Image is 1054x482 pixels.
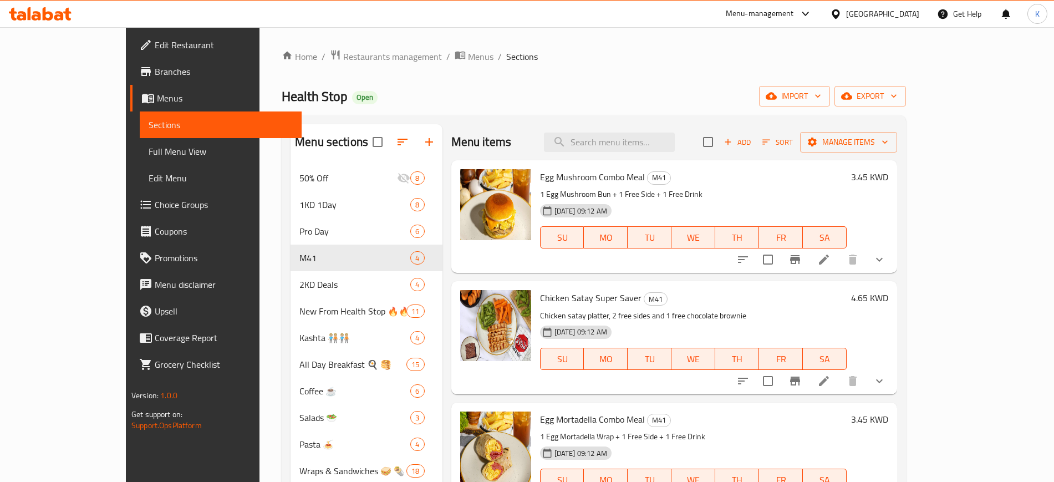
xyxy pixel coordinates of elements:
span: 4 [411,439,424,450]
span: WE [676,230,711,246]
button: Manage items [800,132,897,153]
div: M41 [647,171,671,185]
span: Add [722,136,752,149]
div: M41 [647,414,671,427]
p: 1 Egg Mushroom Bun + 1 Free Side + 1 Free Drink [540,187,847,201]
button: sort-choices [730,368,756,394]
span: Add item [720,134,755,151]
h6: 3.45 KWD [851,412,888,427]
span: Menus [468,50,493,63]
span: 4 [411,253,424,263]
span: Sort items [755,134,800,151]
button: WE [671,348,715,370]
div: items [410,411,424,424]
a: Restaurants management [330,49,442,64]
span: Menu disclaimer [155,278,293,291]
span: Egg Mushroom Combo Meal [540,169,645,185]
div: items [410,384,424,398]
button: WE [671,226,715,248]
span: 3 [411,413,424,423]
span: Get support on: [131,407,182,422]
div: Coffee ☕6 [291,378,442,404]
div: Pasta 🍝4 [291,431,442,458]
span: Full Menu View [149,145,293,158]
a: Edit Menu [140,165,302,191]
div: Open [352,91,378,104]
div: M41 [299,251,410,265]
span: Manage items [809,135,888,149]
div: 50% Off8 [291,165,442,191]
span: 11 [407,306,424,317]
button: MO [584,348,628,370]
p: 1 Egg Mortadella Wrap + 1 Free Side + 1 Free Drink [540,430,847,444]
span: 1KD 1Day [299,198,410,211]
span: Sort [762,136,793,149]
a: Full Menu View [140,138,302,165]
span: Upsell [155,305,293,318]
button: TH [715,226,759,248]
span: FR [763,230,798,246]
div: [GEOGRAPHIC_DATA] [846,8,919,20]
span: Edit Menu [149,171,293,185]
button: FR [759,226,803,248]
span: Select section [696,130,720,154]
h6: 4.65 KWD [851,290,888,306]
a: Coupons [130,218,302,245]
a: Promotions [130,245,302,271]
span: Select to update [756,369,780,393]
span: Menus [157,92,293,105]
button: delete [839,368,866,394]
span: SA [807,351,842,367]
div: items [410,225,424,238]
div: 2KD Deals4 [291,271,442,298]
span: Kashta 🧑🏼‍🤝‍🧑🏼🧑🏼‍🤝‍🧑🏼 [299,331,410,344]
a: Support.OpsPlatform [131,418,202,433]
h6: 3.45 KWD [851,169,888,185]
div: New From Health Stop 🔥🔥🔥11 [291,298,442,324]
span: MO [588,230,623,246]
svg: Show Choices [873,253,886,266]
span: Version: [131,388,159,403]
div: Salads 🥗3 [291,404,442,431]
span: Pro Day [299,225,410,238]
span: TH [720,351,755,367]
div: Pro Day6 [291,218,442,245]
button: Sort [760,134,796,151]
button: delete [839,246,866,273]
span: Coupons [155,225,293,238]
button: SU [540,226,584,248]
a: Coverage Report [130,324,302,351]
a: Branches [130,58,302,85]
span: SU [545,230,580,246]
span: 15 [407,359,424,370]
span: Chicken Satay Super Saver [540,290,641,306]
span: 8 [411,173,424,184]
li: / [322,50,325,63]
span: M41 [644,293,667,306]
div: items [410,251,424,265]
svg: Show Choices [873,374,886,388]
p: Chicken satay platter, 2 free sides and 1 free chocolate brownie [540,309,847,323]
span: TH [720,230,755,246]
span: import [768,89,821,103]
img: Chicken Satay Super Saver [460,290,531,361]
div: All Day Breakfast 🍳 🥞15 [291,351,442,378]
div: 1KD 1Day8 [291,191,442,218]
span: M41 [648,414,670,427]
span: TU [632,351,667,367]
span: Health Stop [282,84,348,109]
span: TU [632,230,667,246]
button: TH [715,348,759,370]
span: Select all sections [366,130,389,154]
a: Edit menu item [817,253,831,266]
a: Edit Restaurant [130,32,302,58]
span: Coverage Report [155,331,293,344]
span: FR [763,351,798,367]
div: Menu-management [726,7,794,21]
h2: Menu sections [295,134,368,150]
span: Select to update [756,248,780,271]
button: FR [759,348,803,370]
button: TU [628,348,671,370]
